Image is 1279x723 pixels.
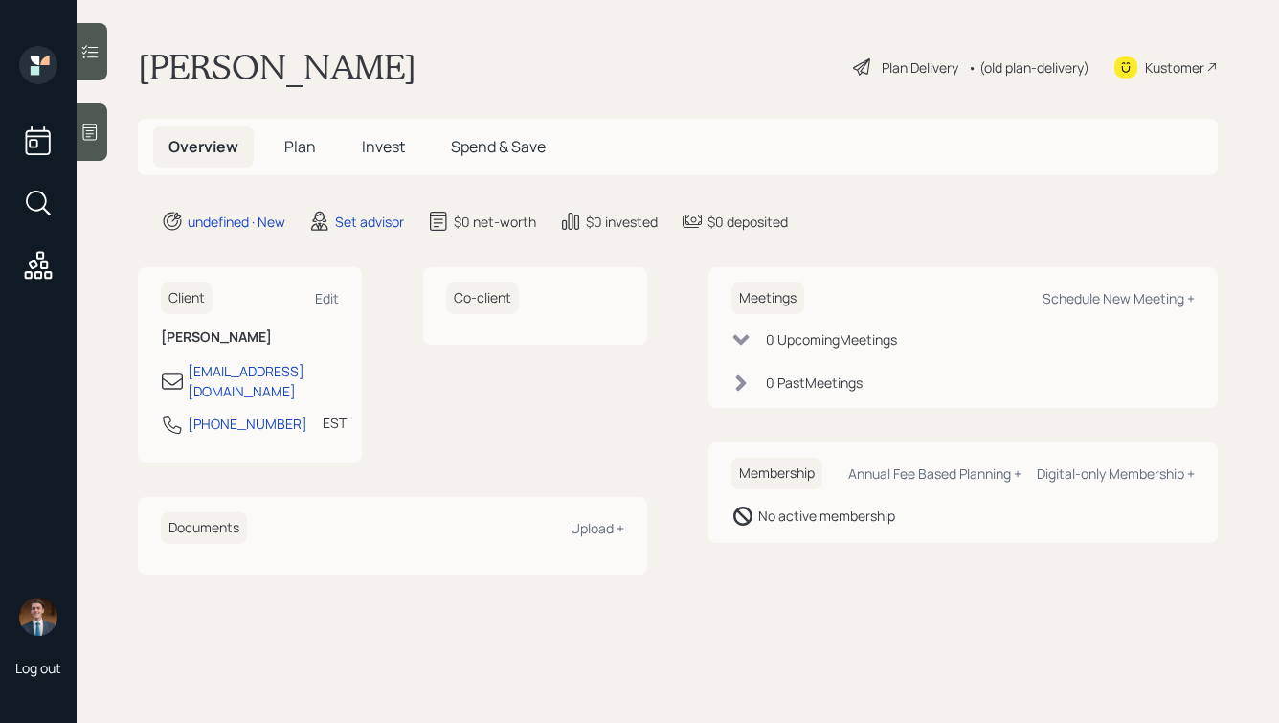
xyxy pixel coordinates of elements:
span: Invest [362,136,405,157]
div: 0 Past Meeting s [766,373,863,393]
div: Kustomer [1145,57,1204,78]
span: Plan [284,136,316,157]
div: Annual Fee Based Planning + [848,464,1021,483]
h6: [PERSON_NAME] [161,329,339,346]
div: No active membership [758,506,895,526]
div: Set advisor [335,212,404,232]
div: undefined · New [188,212,285,232]
div: 0 Upcoming Meeting s [766,329,897,350]
img: hunter_neumayer.jpg [19,598,57,636]
div: $0 deposited [707,212,788,232]
h6: Meetings [731,282,804,314]
div: $0 net-worth [454,212,536,232]
div: • (old plan-delivery) [968,57,1089,78]
div: EST [323,413,347,433]
h6: Client [161,282,213,314]
div: [PHONE_NUMBER] [188,414,307,434]
div: Digital-only Membership + [1037,464,1195,483]
div: [EMAIL_ADDRESS][DOMAIN_NAME] [188,361,339,401]
div: Schedule New Meeting + [1043,289,1195,307]
span: Overview [168,136,238,157]
h1: [PERSON_NAME] [138,46,416,88]
div: Plan Delivery [882,57,958,78]
span: Spend & Save [451,136,546,157]
h6: Membership [731,458,822,489]
div: Log out [15,659,61,677]
h6: Documents [161,512,247,544]
div: $0 invested [586,212,658,232]
h6: Co-client [446,282,519,314]
div: Edit [315,289,339,307]
div: Upload + [571,519,624,537]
